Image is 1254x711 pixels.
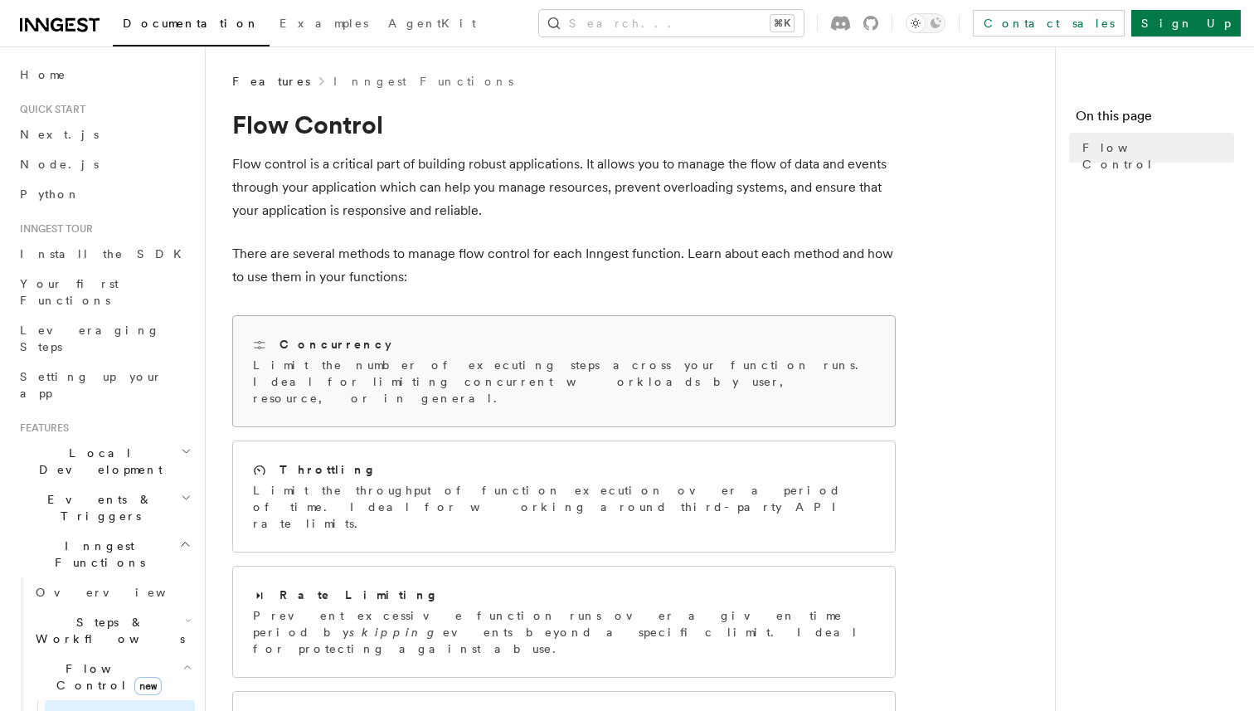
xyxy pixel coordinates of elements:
button: Flow Controlnew [29,654,195,700]
kbd: ⌘K [770,15,794,32]
a: Setting up your app [13,362,195,408]
button: Search...⌘K [539,10,804,37]
h2: Rate Limiting [279,587,439,603]
em: skipping [349,626,443,639]
span: Python [20,187,80,201]
span: Features [13,421,69,435]
button: Steps & Workflows [29,607,195,654]
span: Node.js [20,158,99,171]
a: ConcurrencyLimit the number of executing steps across your function runs. Ideal for limiting conc... [232,315,896,427]
a: Examples [270,5,378,45]
h2: Concurrency [279,336,391,353]
a: Next.js [13,119,195,149]
span: Leveraging Steps [20,324,160,353]
span: Steps & Workflows [29,614,185,647]
a: Contact sales [973,10,1125,37]
a: ThrottlingLimit the throughput of function execution over a period of time. Ideal for working aro... [232,441,896,553]
h4: On this page [1076,106,1234,133]
a: Flow Control [1076,133,1234,179]
a: Overview [29,577,195,607]
span: Next.js [20,128,99,141]
h2: Throttling [279,461,377,478]
a: Python [13,179,195,209]
p: Flow control is a critical part of building robust applications. It allows you to manage the flow... [232,153,896,222]
span: Flow Control [1082,139,1234,173]
a: Inngest Functions [333,73,513,90]
a: AgentKit [378,5,486,45]
span: Features [232,73,310,90]
span: Events & Triggers [13,491,181,524]
p: Prevent excessive function runs over a given time period by events beyond a specific limit. Ideal... [253,607,875,657]
button: Inngest Functions [13,531,195,577]
button: Local Development [13,438,195,485]
span: Quick start [13,103,85,116]
p: There are several methods to manage flow control for each Inngest function. Learn about each meth... [232,242,896,289]
a: Leveraging Steps [13,315,195,362]
span: Flow Control [29,660,182,694]
span: AgentKit [388,17,476,30]
span: Your first Functions [20,277,119,307]
button: Toggle dark mode [906,13,945,33]
span: Examples [279,17,368,30]
span: Overview [36,586,207,599]
a: Rate LimitingPrevent excessive function runs over a given time period byskippingevents beyond a s... [232,566,896,678]
span: Install the SDK [20,247,192,261]
span: Inngest tour [13,222,93,236]
span: Local Development [13,445,181,478]
span: Documentation [123,17,260,30]
a: Home [13,60,195,90]
p: Limit the number of executing steps across your function runs. Ideal for limiting concurrent work... [253,357,875,407]
a: Node.js [13,149,195,179]
p: Limit the throughput of function execution over a period of time. Ideal for working around third-... [253,482,875,532]
h1: Flow Control [232,110,896,139]
span: Inngest Functions [13,538,179,571]
span: new [134,677,162,695]
span: Setting up your app [20,370,163,400]
a: Install the SDK [13,239,195,269]
span: Home [20,66,66,83]
button: Events & Triggers [13,485,195,531]
a: Sign Up [1131,10,1241,37]
a: Documentation [113,5,270,46]
a: Your first Functions [13,269,195,315]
